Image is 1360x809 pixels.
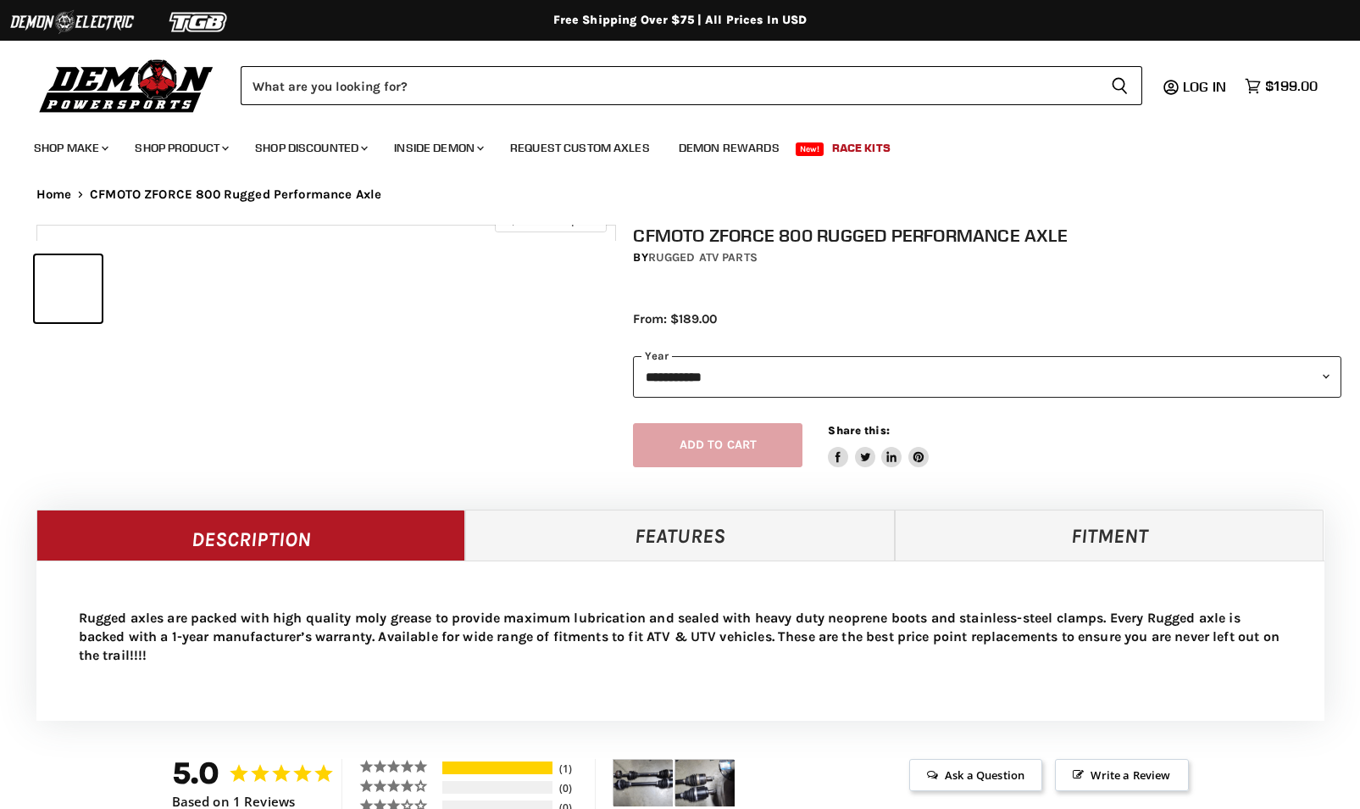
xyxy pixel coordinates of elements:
select: year [633,356,1341,398]
div: 1 [555,762,591,776]
button: IMAGE thumbnail [35,255,102,322]
span: Click to expand [503,214,597,226]
a: Inside Demon [381,131,494,165]
img: Demon Electric Logo 2 [8,6,136,38]
div: by [633,248,1341,267]
span: From: $189.00 [633,311,717,326]
a: Shop Discounted [242,131,378,165]
a: Home [36,187,72,202]
div: Free Shipping Over $75 | All Prices In USD [3,13,1358,28]
div: 5 ★ [359,759,440,773]
p: Rugged axles are packed with high quality moly grease to provide maximum lubrication and sealed w... [79,609,1282,665]
div: 100% [442,762,552,774]
img: CFMOTO ZFORCE 800 Rugged Performance Axle - Customer Photo From Richard Brzezinski [675,760,735,806]
strong: 5.0 [172,755,220,791]
a: Features [465,510,895,561]
a: Fitment [895,510,1324,561]
span: Write a Review [1055,759,1188,791]
form: Product [241,66,1142,105]
a: Race Kits [819,131,903,165]
a: $199.00 [1236,74,1326,98]
button: Search [1097,66,1142,105]
a: Description [36,510,466,561]
h1: CFMOTO ZFORCE 800 Rugged Performance Axle [633,225,1341,246]
img: TGB Logo 2 [136,6,263,38]
a: Log in [1175,79,1236,94]
a: Shop Make [21,131,119,165]
a: Request Custom Axles [497,131,663,165]
span: Log in [1183,78,1226,95]
a: Demon Rewards [666,131,792,165]
span: Based on 1 Reviews [172,795,296,809]
nav: Breadcrumbs [3,187,1358,202]
span: CFMOTO ZFORCE 800 Rugged Performance Axle [90,187,381,202]
img: Demon Powersports [34,55,219,115]
span: New! [796,142,824,156]
div: 5-Star Ratings [442,762,552,774]
span: Share this: [828,424,889,437]
aside: Share this: [828,423,929,468]
span: Ask a Question [909,759,1042,791]
a: Rugged ATV Parts [648,250,758,265]
ul: Main menu [21,124,1313,165]
span: $199.00 [1265,78,1318,94]
a: Shop Product [122,131,239,165]
input: Search [241,66,1097,105]
img: CFMOTO ZFORCE 800 Rugged Performance Axle - Customer Photo From Richard Brzezinski [613,760,673,806]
